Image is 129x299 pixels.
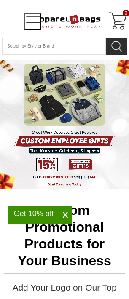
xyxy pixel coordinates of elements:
[59,210,72,220] span: X
[2,38,106,55] input: Search By Style or Brand
[30,8,105,35] a: ApparelnBags
[106,38,127,55] button: Search
[30,8,101,33] img: ApparelnBags.com Official Website
[24,13,41,30] button: Open Left Menu
[110,38,123,53] img: search icon
[8,210,59,217] div: Get 10% off
[4,202,125,274] h1: Custom Promotional Products for Your Business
